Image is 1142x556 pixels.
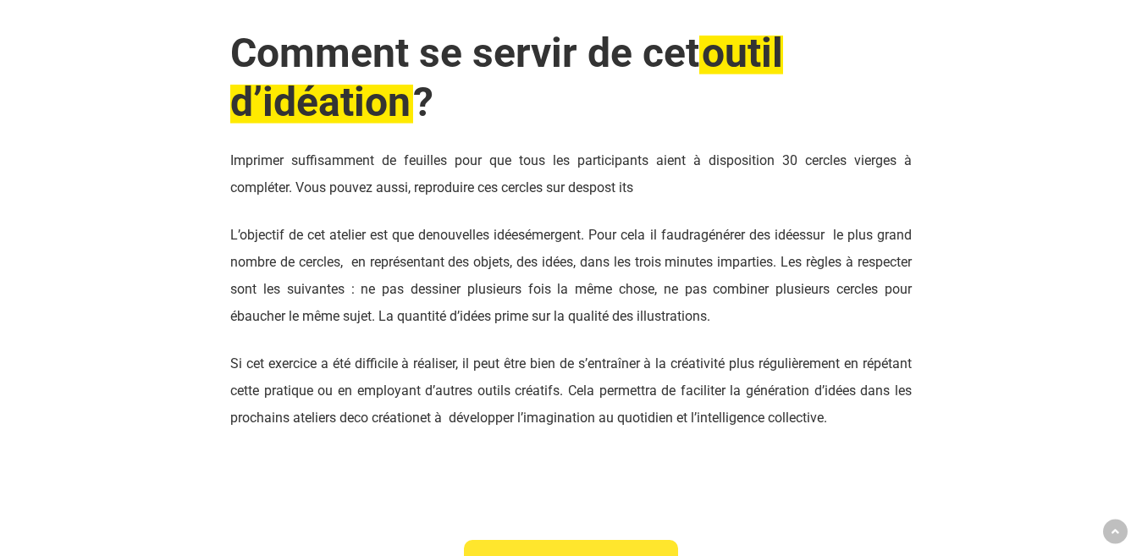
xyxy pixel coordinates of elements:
[697,410,824,426] span: intelligence collective
[354,410,420,426] span: co création
[433,227,525,243] span: nouvelles idées
[824,410,827,426] span: .
[230,489,912,523] h2: Outils - Idéation cercles
[420,410,697,426] span: et à développer l’imagination au quotidien et l’
[230,152,912,195] span: Imprimer suffisamment de feuilles pour que tous les participants aient à disposition 30 cercles v...
[230,29,912,127] h2: Comment se servir de cet ?
[230,355,912,426] span: Si cet exercice a été difficile à réaliser, il peut être bien de s’entraîner à la créativité plus...
[525,227,700,243] span: émergent. Pour cela il faudra
[230,29,783,126] em: outil d’idéation
[230,227,433,243] span: L’objectif de cet atelier est que de
[589,179,633,195] span: post its
[701,227,806,243] span: générer des idées
[230,227,912,324] span: sur le plus grand nombre de cercles, en représentant des objets, des idées, dans les trois minute...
